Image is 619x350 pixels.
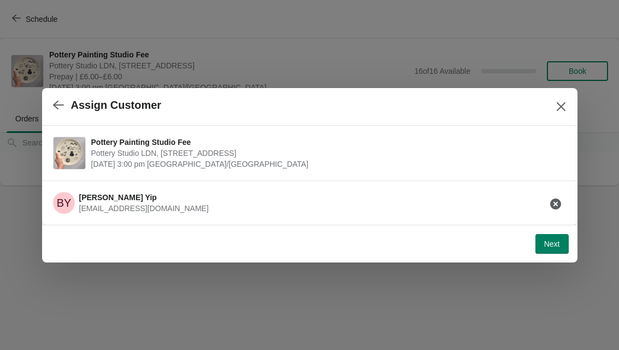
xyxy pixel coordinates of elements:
[54,137,85,169] img: Pottery Painting Studio Fee | Pottery Studio LDN, Unit 1.3, Building A4, 10 Monro Way, London, SE...
[53,192,75,214] span: Bernice
[544,240,560,248] span: Next
[71,99,162,112] h2: Assign Customer
[56,197,71,209] text: BY
[551,97,571,116] button: Close
[79,193,157,202] span: [PERSON_NAME] Yip
[91,148,561,159] span: Pottery Studio LDN, [STREET_ADDRESS]
[91,137,561,148] span: Pottery Painting Studio Fee
[91,159,561,170] span: [DATE] 3:00 pm [GEOGRAPHIC_DATA]/[GEOGRAPHIC_DATA]
[79,204,209,213] span: [EMAIL_ADDRESS][DOMAIN_NAME]
[535,234,569,254] button: Next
